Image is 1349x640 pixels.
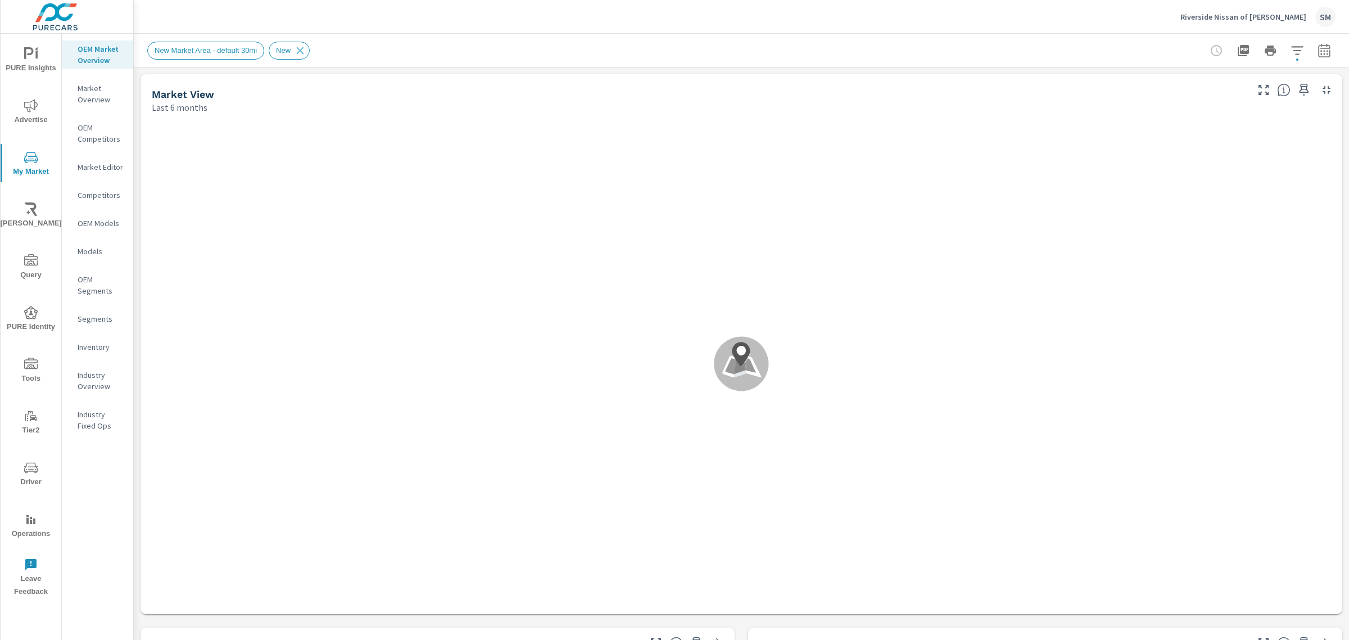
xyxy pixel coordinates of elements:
button: Make Fullscreen [1255,81,1273,99]
button: Print Report [1259,39,1282,62]
p: OEM Segments [78,274,124,296]
p: Competitors [78,190,124,201]
div: nav menu [1,34,61,603]
p: Market Editor [78,161,124,173]
span: PURE Insights [4,47,58,75]
p: Models [78,246,124,257]
p: OEM Competitors [78,122,124,145]
div: OEM Market Overview [62,40,133,69]
span: New Market Area - default 30mi [148,46,264,55]
p: Segments [78,313,124,324]
button: Select Date Range [1313,39,1336,62]
div: Segments [62,310,133,327]
span: Driver [4,461,58,489]
div: Models [62,243,133,260]
p: Market Overview [78,83,124,105]
div: OEM Segments [62,271,133,299]
span: Find the biggest opportunities in your market for your inventory. Understand by postal code where... [1277,83,1291,97]
div: Market Editor [62,159,133,175]
div: OEM Models [62,215,133,232]
span: Advertise [4,99,58,127]
div: Industry Fixed Ops [62,406,133,434]
p: Riverside Nissan of [PERSON_NAME] [1180,12,1306,22]
p: Last 6 months [152,101,207,114]
span: Operations [4,513,58,540]
button: Apply Filters [1286,39,1309,62]
p: Industry Overview [78,369,124,392]
span: My Market [4,151,58,178]
p: Industry Fixed Ops [78,409,124,431]
div: Market Overview [62,80,133,108]
span: [PERSON_NAME] [4,202,58,230]
span: New [269,46,297,55]
span: Tier2 [4,409,58,437]
span: Query [4,254,58,282]
div: New [269,42,310,60]
span: PURE Identity [4,306,58,333]
p: Inventory [78,341,124,353]
div: SM [1315,7,1336,27]
span: Save this to your personalized report [1295,81,1313,99]
button: "Export Report to PDF" [1232,39,1255,62]
p: OEM Market Overview [78,43,124,66]
button: Minimize Widget [1318,81,1336,99]
div: Inventory [62,339,133,355]
p: OEM Models [78,218,124,229]
span: Leave Feedback [4,558,58,598]
span: Tools [4,358,58,385]
div: Industry Overview [62,367,133,395]
div: Competitors [62,187,133,204]
div: OEM Competitors [62,119,133,147]
h5: Market View [152,88,214,100]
